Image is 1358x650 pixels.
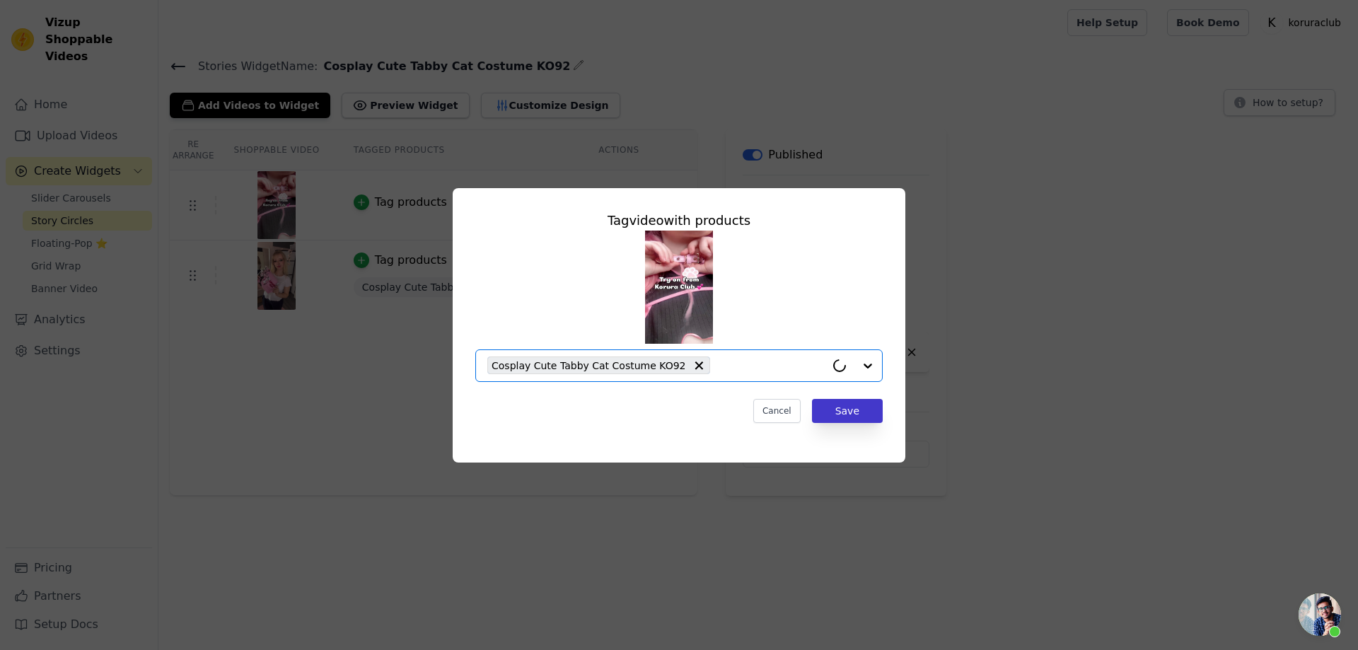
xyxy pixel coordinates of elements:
[753,399,801,423] button: Cancel
[645,231,713,344] img: tn-606f51f2ee4649cd8be66338c72dfef4.png
[1299,593,1341,636] div: 开放式聊天
[492,357,686,373] span: Cosplay Cute Tabby Cat Costume KO92
[812,399,883,423] button: Save
[475,211,883,231] div: Tag video with products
